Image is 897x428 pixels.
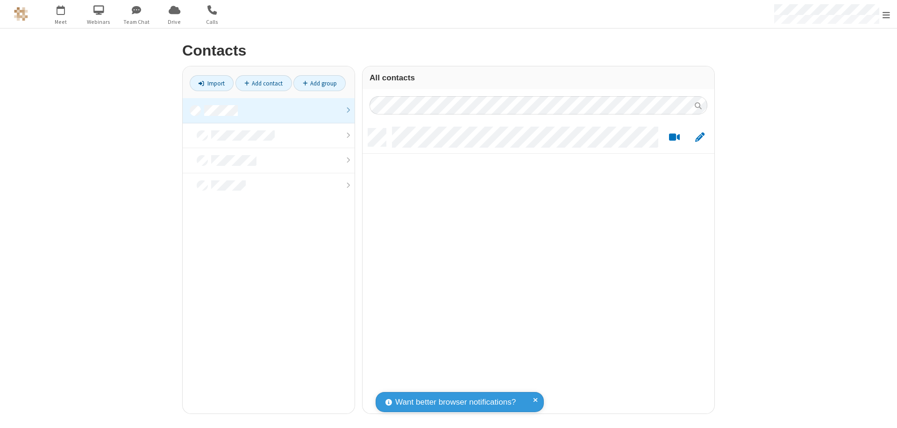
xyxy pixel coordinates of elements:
img: QA Selenium DO NOT DELETE OR CHANGE [14,7,28,21]
span: Webinars [81,18,116,26]
button: Start a video meeting [665,132,683,143]
span: Team Chat [119,18,154,26]
span: Meet [43,18,78,26]
a: Add contact [235,75,292,91]
a: Add group [293,75,346,91]
span: Want better browser notifications? [395,396,516,408]
h2: Contacts [182,43,715,59]
div: grid [363,121,714,414]
button: Edit [691,132,709,143]
a: Import [190,75,234,91]
span: Calls [195,18,230,26]
h3: All contacts [370,73,707,82]
span: Drive [157,18,192,26]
